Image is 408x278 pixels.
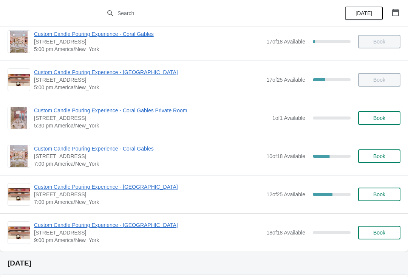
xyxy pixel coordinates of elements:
span: 7:00 pm America/New_York [34,160,263,168]
span: 18 of 18 Available [266,230,305,236]
input: Search [117,6,306,20]
span: 5:30 pm America/New_York [34,122,269,129]
span: 1 of 1 Available [272,115,305,121]
span: Custom Candle Pouring Experience - [GEOGRAPHIC_DATA] [34,68,263,76]
button: Book [358,149,400,163]
span: [STREET_ADDRESS] [34,152,263,160]
img: Custom Candle Pouring Experience - Coral Gables Private Room | 154 Giralda Avenue, Coral Gables, ... [11,107,27,129]
span: Custom Candle Pouring Experience - [GEOGRAPHIC_DATA] [34,221,263,229]
span: [STREET_ADDRESS] [34,114,269,122]
button: Book [358,188,400,201]
span: Book [373,153,385,159]
span: [STREET_ADDRESS] [34,191,263,198]
span: [STREET_ADDRESS] [34,38,263,45]
span: Custom Candle Pouring Experience - Coral Gables [34,30,263,38]
span: 17 of 25 Available [266,77,305,83]
img: Custom Candle Pouring Experience - Coral Gables | 154 Giralda Avenue, Coral Gables, FL, USA | 7:0... [10,145,28,167]
img: Custom Candle Pouring Experience - Fort Lauderdale | 914 East Las Olas Boulevard, Fort Lauderdale... [8,188,30,201]
span: Book [373,115,385,121]
button: Book [358,111,400,125]
span: 10 of 18 Available [266,153,305,159]
span: Custom Candle Pouring Experience - Coral Gables [34,145,263,152]
button: Book [358,226,400,239]
span: Book [373,230,385,236]
span: 5:00 pm America/New_York [34,45,263,53]
span: Custom Candle Pouring Experience - [GEOGRAPHIC_DATA] [34,183,263,191]
img: Custom Candle Pouring Experience - Fort Lauderdale | 914 East Las Olas Boulevard, Fort Lauderdale... [8,74,30,86]
span: Book [373,191,385,197]
button: [DATE] [345,6,383,20]
span: Custom Candle Pouring Experience - Coral Gables Private Room [34,107,269,114]
img: Custom Candle Pouring Experience - Coral Gables | 154 Giralda Avenue, Coral Gables, FL, USA | 5:0... [10,31,28,53]
h2: [DATE] [8,259,400,267]
span: 9:00 pm America/New_York [34,236,263,244]
span: 5:00 pm America/New_York [34,84,263,91]
span: [STREET_ADDRESS] [34,229,263,236]
img: Custom Candle Pouring Experience - Fort Lauderdale | 914 East Las Olas Boulevard, Fort Lauderdale... [8,227,30,239]
span: [STREET_ADDRESS] [34,76,263,84]
span: 7:00 pm America/New_York [34,198,263,206]
span: [DATE] [355,10,372,16]
span: 17 of 18 Available [266,39,305,45]
span: 12 of 25 Available [266,191,305,197]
